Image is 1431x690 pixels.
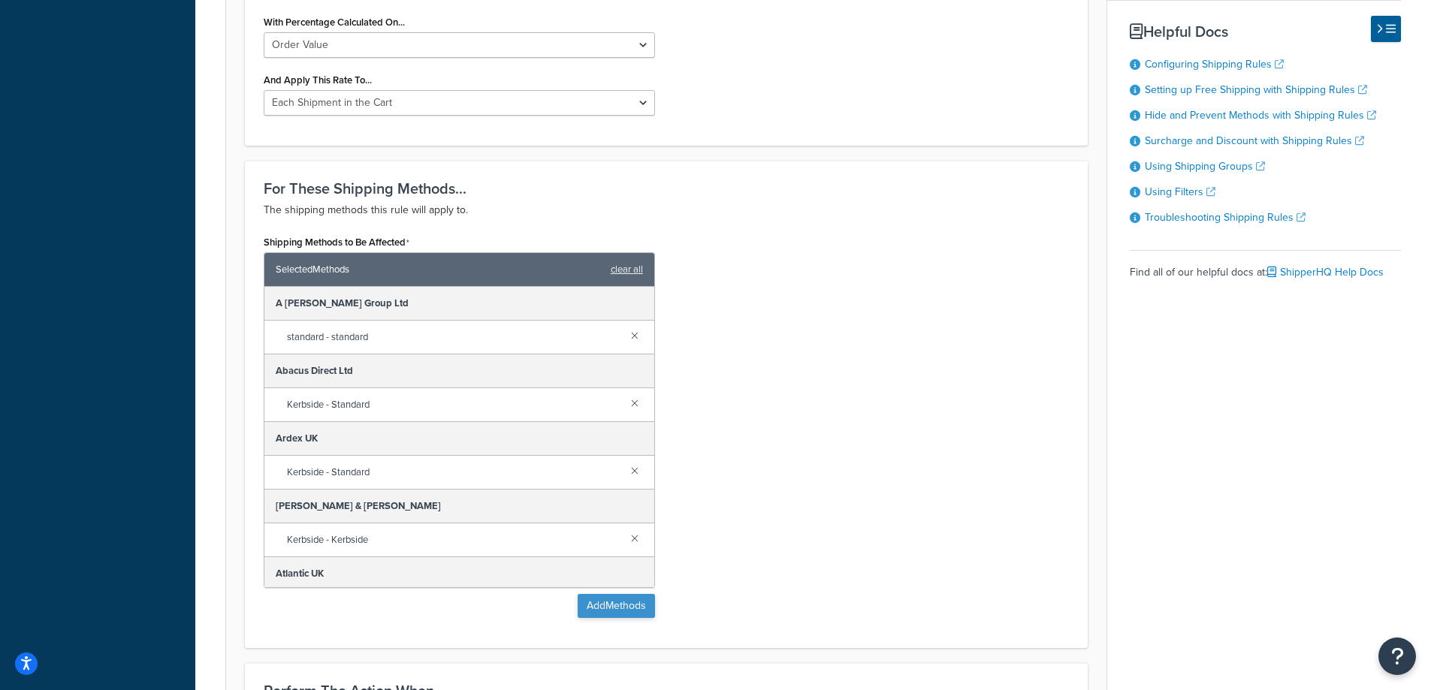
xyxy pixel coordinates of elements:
[1145,56,1284,72] a: Configuring Shipping Rules
[264,74,372,86] label: And Apply This Rate To...
[1145,209,1306,225] a: Troubleshooting Shipping Rules
[287,394,619,415] span: Kerbside - Standard
[264,422,654,456] div: Ardex UK
[264,237,409,249] label: Shipping Methods to Be Affected
[1130,250,1401,283] div: Find all of our helpful docs at:
[264,17,405,28] label: With Percentage Calculated On...
[1145,158,1265,174] a: Using Shipping Groups
[1145,82,1367,98] a: Setting up Free Shipping with Shipping Rules
[287,529,619,550] span: Kerbside - Kerbside
[1145,107,1376,123] a: Hide and Prevent Methods with Shipping Rules
[611,259,643,280] a: clear all
[1378,637,1416,675] button: Open Resource Center
[1371,16,1401,42] button: Hide Help Docs
[264,557,654,591] div: Atlantic UK
[578,594,655,618] button: AddMethods
[1267,264,1384,280] a: ShipperHQ Help Docs
[276,259,603,280] span: Selected Methods
[287,327,619,348] span: standard - standard
[264,354,654,388] div: Abacus Direct Ltd
[264,490,654,523] div: [PERSON_NAME] & [PERSON_NAME]
[264,287,654,321] div: A [PERSON_NAME] Group Ltd
[1145,184,1215,200] a: Using Filters
[264,180,1069,197] h3: For These Shipping Methods...
[287,462,619,483] span: Kerbside - Standard
[1130,23,1401,40] h3: Helpful Docs
[1145,133,1364,149] a: Surcharge and Discount with Shipping Rules
[264,201,1069,219] p: The shipping methods this rule will apply to.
